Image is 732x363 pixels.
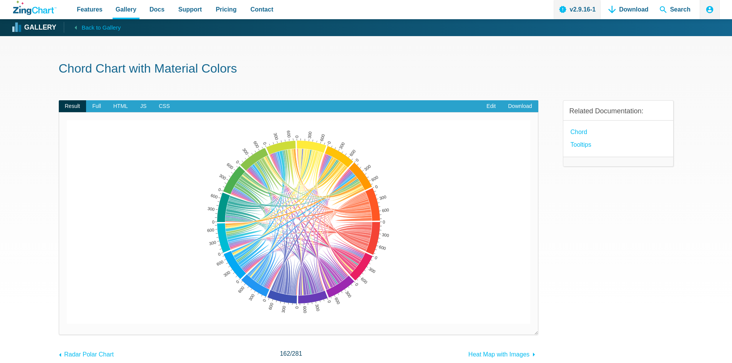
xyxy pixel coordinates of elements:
a: Heat Map with Images [468,347,538,360]
a: Back to Gallery [64,22,121,33]
span: Radar Polar Chart [64,351,114,358]
h1: Chord Chart with Material Colors [59,61,674,78]
span: 162 [280,350,290,357]
span: HTML [107,100,134,113]
span: Contact [251,4,274,15]
span: Heat Map with Images [468,351,529,358]
span: Result [59,100,86,113]
span: 281 [292,350,302,357]
span: JS [134,100,153,113]
span: Gallery [116,4,136,15]
span: / [280,348,302,359]
span: Support [178,4,202,15]
span: Docs [149,4,164,15]
a: ZingChart Logo. Click to return to the homepage [13,1,56,15]
span: Full [86,100,107,113]
a: Radar Polar Chart [59,347,114,360]
a: Download [502,100,538,113]
a: Tooltips [571,139,591,150]
a: Edit [480,100,502,113]
a: Gallery [13,22,56,33]
a: Chord [571,127,588,137]
span: Features [77,4,103,15]
h3: Related Documentation: [569,107,667,116]
span: Pricing [216,4,236,15]
strong: Gallery [24,24,56,31]
span: CSS [153,100,176,113]
span: Back to Gallery [81,23,121,33]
